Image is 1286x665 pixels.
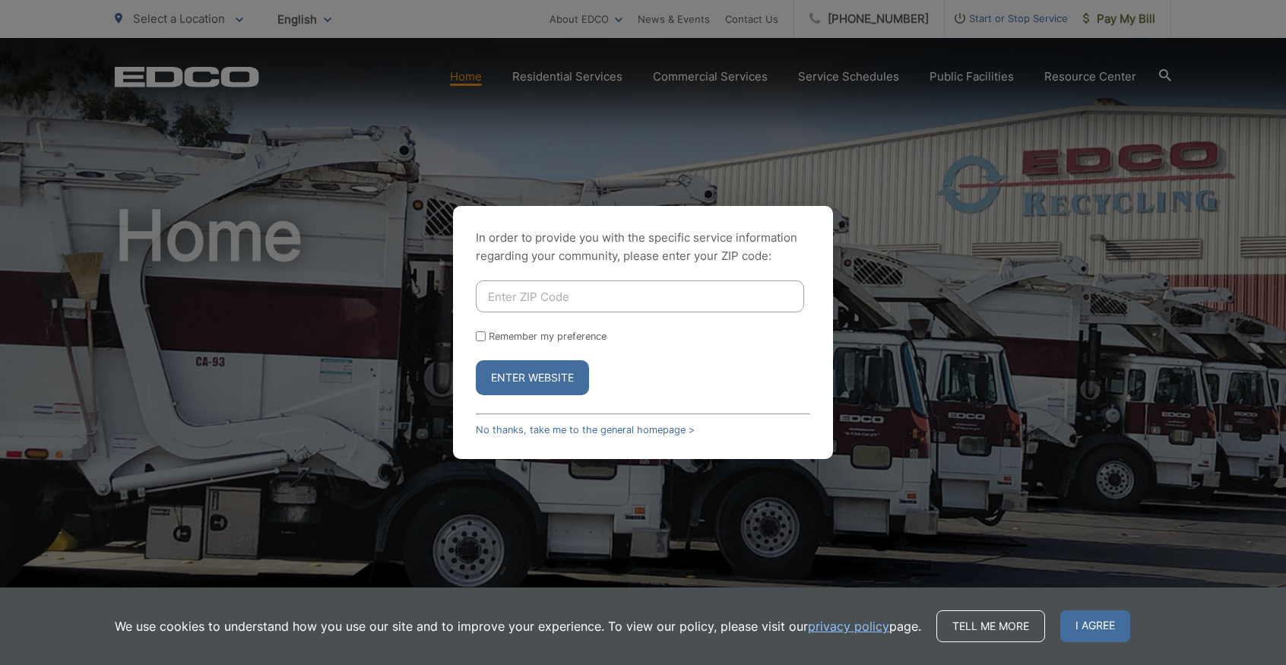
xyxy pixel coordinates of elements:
span: I agree [1060,610,1130,642]
a: Tell me more [936,610,1045,642]
button: Enter Website [476,360,589,395]
a: privacy policy [808,617,889,635]
p: We use cookies to understand how you use our site and to improve your experience. To view our pol... [115,617,921,635]
label: Remember my preference [489,331,607,342]
a: No thanks, take me to the general homepage > [476,424,695,435]
p: In order to provide you with the specific service information regarding your community, please en... [476,229,810,265]
input: Enter ZIP Code [476,280,804,312]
